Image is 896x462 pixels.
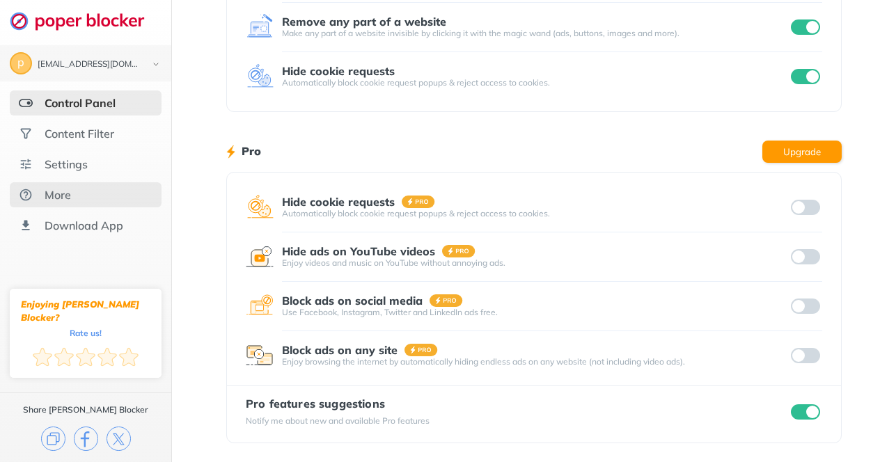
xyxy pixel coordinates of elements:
[19,188,33,202] img: about.svg
[246,292,274,320] img: feature icon
[246,342,274,369] img: feature icon
[246,13,274,41] img: feature icon
[246,243,274,271] img: feature icon
[45,218,123,232] div: Download App
[246,193,274,221] img: feature icon
[45,127,114,141] div: Content Filter
[282,28,788,39] div: Make any part of a website invisible by clicking it with the magic wand (ads, buttons, images and...
[282,257,788,269] div: Enjoy videos and music on YouTube without annoying ads.
[246,397,430,410] div: Pro features suggestions
[10,11,159,31] img: logo-webpage.svg
[282,196,395,208] div: Hide cookie requests
[246,415,430,427] div: Notify me about new and available Pro features
[404,344,438,356] img: pro-badge.svg
[45,157,88,171] div: Settings
[41,427,65,451] img: copy.svg
[226,143,235,160] img: lighting bolt
[19,127,33,141] img: social.svg
[282,65,395,77] div: Hide cookie requests
[762,141,842,163] button: Upgrade
[74,427,98,451] img: facebook.svg
[21,298,150,324] div: Enjoying [PERSON_NAME] Blocker?
[282,77,788,88] div: Automatically block cookie request popups & reject access to cookies.
[282,307,788,318] div: Use Facebook, Instagram, Twitter and LinkedIn ads free.
[282,356,788,367] div: Enjoy browsing the internet by automatically hiding endless ads on any website (not including vid...
[19,157,33,171] img: settings.svg
[282,15,446,28] div: Remove any part of a website
[45,188,71,202] div: More
[430,294,463,307] img: pro-badge.svg
[70,330,102,336] div: Rate us!
[148,57,164,72] img: chevron-bottom-black.svg
[242,142,261,160] h1: Pro
[19,96,33,110] img: features-selected.svg
[45,96,116,110] div: Control Panel
[23,404,148,415] div: Share [PERSON_NAME] Blocker
[246,63,274,90] img: feature icon
[442,245,475,257] img: pro-badge.svg
[107,427,131,451] img: x.svg
[282,294,423,307] div: Block ads on social media
[19,218,33,232] img: download-app.svg
[282,344,398,356] div: Block ads on any site
[402,196,435,208] img: pro-badge.svg
[38,60,141,70] div: phdjd1994@gmail.com
[282,245,435,257] div: Hide ads on YouTube videos
[282,208,788,219] div: Automatically block cookie request popups & reject access to cookies.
